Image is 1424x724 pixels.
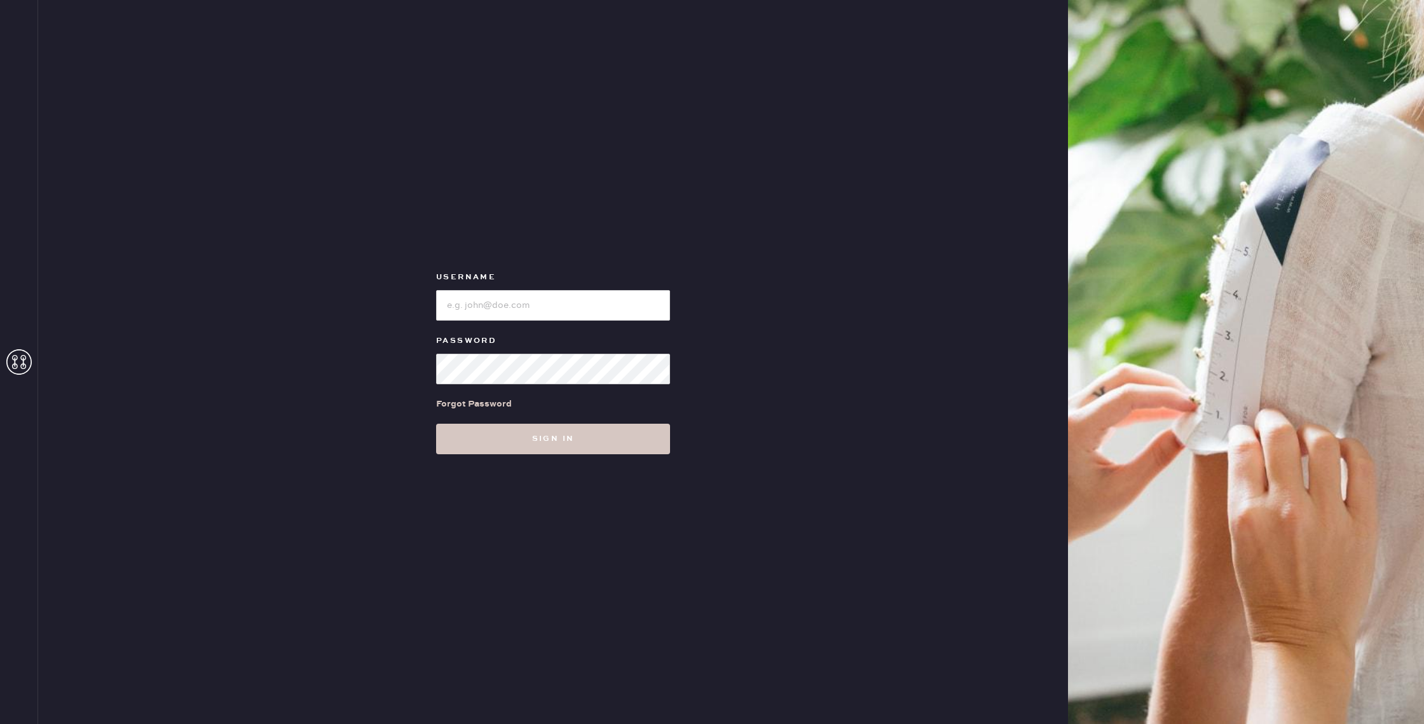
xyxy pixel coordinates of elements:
[436,384,512,424] a: Forgot Password
[436,397,512,411] div: Forgot Password
[436,424,670,454] button: Sign in
[436,270,670,285] label: Username
[436,333,670,349] label: Password
[436,290,670,321] input: e.g. john@doe.com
